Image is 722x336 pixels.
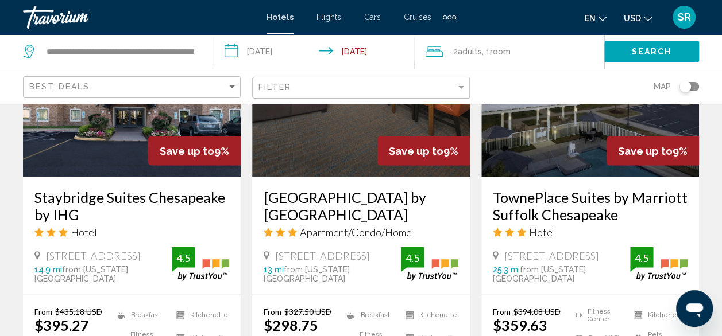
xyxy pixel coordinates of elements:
span: From [493,307,511,317]
a: Staybridge Suites Chesapeake by IHG [34,189,229,223]
li: Fitness Center [569,307,628,324]
button: User Menu [669,5,699,29]
div: 9% [377,136,470,166]
span: [STREET_ADDRESS] [504,249,599,262]
del: $327.50 USD [284,307,331,317]
span: from [US_STATE][GEOGRAPHIC_DATA] [264,265,350,283]
span: Map [654,79,671,95]
span: [STREET_ADDRESS] [46,249,141,262]
a: Flights [316,13,341,22]
span: [STREET_ADDRESS] [275,249,370,262]
span: 13 mi [264,265,284,274]
a: Hotels [267,13,294,22]
span: Hotel [71,226,97,239]
img: trustyou-badge.svg [630,247,688,281]
button: Travelers: 2 adults, 0 children [414,34,604,69]
div: 4.5 [172,251,195,265]
div: 3 star Apartment [264,226,458,239]
span: Save up to [618,145,673,157]
span: Save up to [389,145,443,157]
button: Change language [585,10,607,26]
a: Cruises [404,13,431,22]
span: Save up to [160,145,214,157]
mat-select: Sort by [29,83,237,92]
a: Travorium [23,6,255,29]
div: 3 star Hotel [34,226,229,239]
img: trustyou-badge.svg [401,247,458,281]
div: 9% [607,136,699,166]
span: Filter [258,83,291,92]
span: 25.3 mi [493,265,520,274]
span: Hotel [529,226,555,239]
span: Adults [458,47,482,56]
span: From [264,307,281,317]
a: [GEOGRAPHIC_DATA] by [GEOGRAPHIC_DATA] [264,189,458,223]
iframe: Button to launch messaging window [676,290,713,327]
button: Filter [252,76,470,100]
div: 3 star Hotel [493,226,688,239]
del: $394.08 USD [513,307,561,317]
span: 14.9 mi [34,265,62,274]
button: Change currency [624,10,652,26]
span: Room [490,47,511,56]
span: from [US_STATE][GEOGRAPHIC_DATA] [34,265,128,283]
div: 9% [148,136,241,166]
span: Search [632,48,672,57]
button: Search [604,41,699,62]
button: Toggle map [671,81,699,92]
del: $435.18 USD [55,307,102,317]
span: , 1 [482,44,511,60]
a: Cars [364,13,381,22]
li: Breakfast [341,307,399,324]
img: trustyou-badge.svg [172,247,229,281]
span: from [US_STATE][GEOGRAPHIC_DATA] [493,265,586,283]
li: Kitchenette [400,307,458,324]
span: Apartment/Condo/Home [300,226,412,239]
button: Extra navigation items [443,8,456,26]
li: Kitchenette [628,307,688,324]
div: 4.5 [630,251,653,265]
span: en [585,14,596,23]
span: USD [624,14,641,23]
button: Check-in date: Sep 17, 2025 Check-out date: Sep 19, 2025 [213,34,415,69]
span: 2 [453,44,482,60]
span: From [34,307,52,317]
li: Kitchenette [171,307,229,324]
li: Breakfast [111,307,170,324]
div: 4.5 [401,251,424,265]
a: TownePlace Suites by Marriott Suffolk Chesapeake [493,189,688,223]
span: SR [678,11,691,23]
span: Best Deals [29,82,90,91]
